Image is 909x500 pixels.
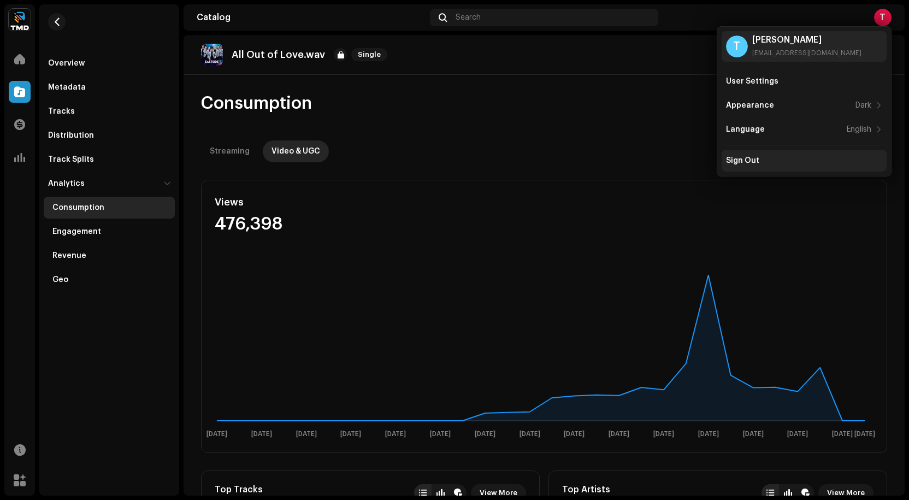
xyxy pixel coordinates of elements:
div: Top Artists [562,484,636,495]
re-m-nav-item: Metadata [44,77,175,98]
div: Geo [52,275,68,284]
div: Sign Out [726,156,759,165]
div: Top Tracks [215,484,289,495]
div: Dark [855,101,871,110]
re-m-nav-item: User Settings [722,70,887,92]
div: Track Splits [48,155,94,164]
div: 476,398 [215,215,417,233]
text: [DATE] [854,431,875,438]
text: [DATE] [430,431,451,438]
re-m-nav-dropdown: Analytics [44,173,175,291]
img: 9206a3b8-5f72-4570-aaa2-e1f49a9ebc0d [201,44,223,66]
text: [DATE] [206,431,227,438]
div: Views [215,193,417,211]
img: 622bc8f8-b98b-49b5-8c6c-3a84fb01c0a0 [9,9,31,31]
text: [DATE] [520,431,540,438]
re-m-nav-item: Distribution [44,125,175,146]
div: User Settings [726,77,778,86]
text: [DATE] [385,431,406,438]
text: [DATE] [609,431,629,438]
div: English [847,125,871,134]
text: [DATE] [340,431,361,438]
div: Metadata [48,83,86,92]
div: [PERSON_NAME] [752,36,861,44]
div: Analytics [48,179,85,188]
div: [EMAIL_ADDRESS][DOMAIN_NAME] [752,49,861,57]
span: Search [456,13,481,22]
div: Overview [48,59,85,68]
re-m-nav-item: Language [722,119,887,140]
span: Single [351,48,387,61]
div: Appearance [726,101,774,110]
text: [DATE] [564,431,585,438]
re-m-nav-item: Revenue [44,245,175,267]
re-m-nav-item: Overview [44,52,175,74]
re-m-nav-item: Tracks [44,101,175,122]
div: Engagement [52,227,101,236]
div: Tracks [48,107,75,116]
p: All Out of Love.wav [232,49,325,61]
div: Revenue [52,251,86,260]
div: Language [726,125,765,134]
re-m-nav-item: Sign Out [722,150,887,172]
text: [DATE] [475,431,495,438]
div: Catalog [197,13,426,22]
div: T [874,9,892,26]
text: [DATE] [653,431,674,438]
re-m-nav-item: Consumption [44,197,175,219]
div: Distribution [48,131,94,140]
text: [DATE] [832,431,853,438]
text: [DATE] [743,431,764,438]
div: Video & UGC [271,140,320,162]
span: Consumption [201,92,312,114]
text: [DATE] [296,431,317,438]
re-m-nav-item: Track Splits [44,149,175,170]
text: [DATE] [698,431,719,438]
div: Streaming [210,140,250,162]
text: [DATE] [251,431,272,438]
re-m-nav-item: Geo [44,269,175,291]
re-m-nav-item: Appearance [722,95,887,116]
div: T [726,36,748,57]
text: [DATE] [787,431,808,438]
re-m-nav-item: Engagement [44,221,175,243]
div: Consumption [52,203,104,212]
